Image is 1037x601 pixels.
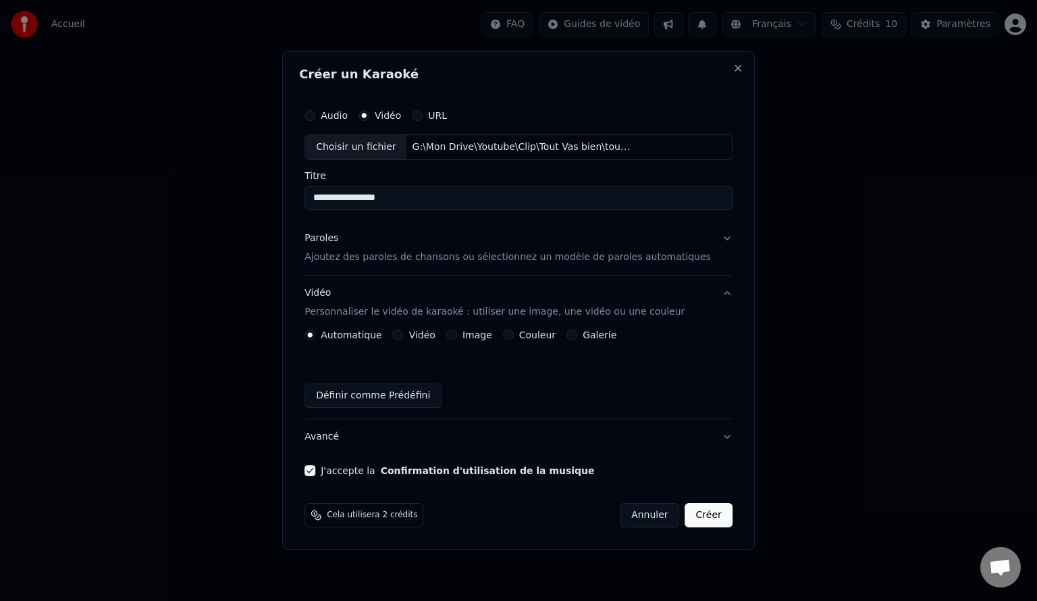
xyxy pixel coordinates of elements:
[299,68,738,80] h2: Créer un Karaoké
[381,466,595,475] button: J'accepte la
[409,330,435,340] label: Vidéo
[304,251,711,264] p: Ajoutez des paroles de chansons ou sélectionnez un modèle de paroles automatiques
[375,111,401,120] label: Vidéo
[304,330,733,419] div: VidéoPersonnaliser le vidéo de karaoké : utiliser une image, une vidéo ou une couleur
[321,466,594,475] label: J'accepte la
[304,171,733,180] label: Titre
[519,330,556,340] label: Couleur
[304,305,685,319] p: Personnaliser le vidéo de karaoké : utiliser une image, une vidéo ou une couleur
[685,503,733,527] button: Créer
[462,330,492,340] label: Image
[304,384,442,408] button: Définir comme Prédéfini
[583,330,616,340] label: Galerie
[321,111,348,120] label: Audio
[305,135,406,159] div: Choisir un fichier
[620,503,679,527] button: Annuler
[327,510,417,521] span: Cela utilisera 2 crédits
[304,221,733,275] button: ParolesAjoutez des paroles de chansons ou sélectionnez un modèle de paroles automatiques
[304,232,338,245] div: Paroles
[428,111,447,120] label: URL
[304,286,685,319] div: Vidéo
[304,276,733,330] button: VidéoPersonnaliser le vidéo de karaoké : utiliser une image, une vidéo ou une couleur
[321,330,381,340] label: Automatique
[304,419,733,454] button: Avancé
[407,140,637,154] div: G:\Mon Drive\Youtube\Clip\Tout Vas bien\tout vas bien 9-16\tout vas bien 9-16.mp4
